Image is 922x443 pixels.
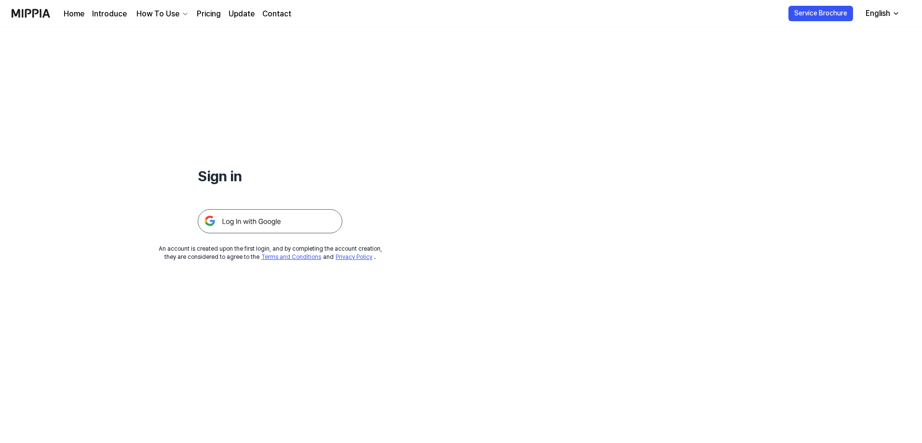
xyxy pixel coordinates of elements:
div: English [864,8,892,19]
div: An account is created upon the first login, and by completing the account creation, they are cons... [159,245,382,261]
img: 구글 로그인 버튼 [198,209,342,233]
a: Introduce [92,8,127,20]
a: Terms and Conditions [261,254,321,260]
a: Update [229,8,255,20]
button: Service Brochure [788,6,853,21]
a: Pricing [197,8,221,20]
button: How To Use [135,8,189,20]
a: Contact [262,8,291,20]
button: English [858,4,906,23]
div: How To Use [135,8,181,20]
a: Home [64,8,84,20]
a: Privacy Policy [336,254,372,260]
h1: Sign in [198,166,342,186]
